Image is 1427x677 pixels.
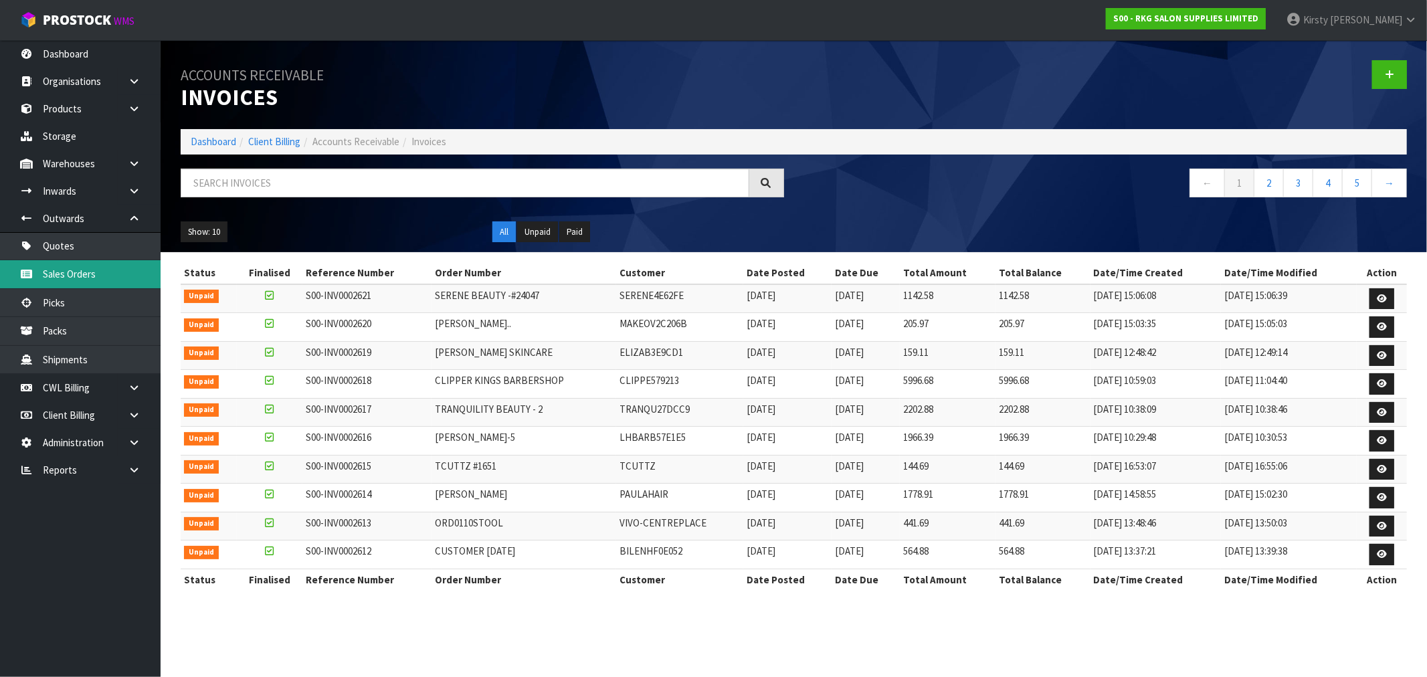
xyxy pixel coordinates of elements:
[1221,313,1357,342] td: [DATE] 15:05:03
[181,169,749,197] input: Search invoices
[1090,313,1222,342] td: [DATE] 15:03:35
[181,262,237,284] th: Status
[616,313,743,342] td: MAKEOV2C206B
[1090,569,1222,590] th: Date/Time Created
[191,135,236,148] a: Dashboard
[20,11,37,28] img: cube-alt.png
[492,221,516,243] button: All
[1090,262,1222,284] th: Date/Time Created
[743,455,832,484] td: [DATE]
[616,484,743,512] td: PAULAHAIR
[237,569,302,590] th: Finalised
[1090,455,1222,484] td: [DATE] 16:53:07
[1221,398,1357,427] td: [DATE] 10:38:46
[900,313,995,342] td: 205.97
[995,262,1090,284] th: Total Balance
[302,569,432,590] th: Reference Number
[1357,262,1407,284] th: Action
[184,489,219,502] span: Unpaid
[432,370,616,399] td: CLIPPER KINGS BARBERSHOP
[1313,169,1343,197] a: 4
[1221,262,1357,284] th: Date/Time Modified
[616,262,743,284] th: Customer
[302,512,432,541] td: S00-INV0002613
[900,541,995,569] td: 564.88
[995,512,1090,541] td: 441.69
[302,484,432,512] td: S00-INV0002614
[1224,169,1254,197] a: 1
[302,284,432,313] td: S00-INV0002621
[995,370,1090,399] td: 5996.68
[995,484,1090,512] td: 1778.91
[1303,13,1328,26] span: Kirsty
[1283,169,1313,197] a: 3
[995,313,1090,342] td: 205.97
[1190,169,1225,197] a: ←
[832,541,900,569] td: [DATE]
[743,313,832,342] td: [DATE]
[181,221,227,243] button: Show: 10
[432,455,616,484] td: TCUTTZ #1651
[432,427,616,456] td: [PERSON_NAME]-5
[302,370,432,399] td: S00-INV0002618
[832,313,900,342] td: [DATE]
[616,370,743,399] td: CLIPPE579213
[743,398,832,427] td: [DATE]
[302,427,432,456] td: S00-INV0002616
[184,517,219,530] span: Unpaid
[1090,484,1222,512] td: [DATE] 14:58:55
[995,569,1090,590] th: Total Balance
[302,341,432,370] td: S00-INV0002619
[995,427,1090,456] td: 1966.39
[1221,569,1357,590] th: Date/Time Modified
[184,375,219,389] span: Unpaid
[184,460,219,474] span: Unpaid
[616,427,743,456] td: LHBARB57E1E5
[432,341,616,370] td: [PERSON_NAME] SKINCARE
[432,313,616,342] td: [PERSON_NAME]..
[302,541,432,569] td: S00-INV0002612
[832,427,900,456] td: [DATE]
[900,569,995,590] th: Total Amount
[181,569,237,590] th: Status
[559,221,590,243] button: Paid
[1113,13,1258,24] strong: S00 - RKG SALON SUPPLIES LIMITED
[517,221,558,243] button: Unpaid
[743,484,832,512] td: [DATE]
[900,262,995,284] th: Total Amount
[832,569,900,590] th: Date Due
[743,541,832,569] td: [DATE]
[302,262,432,284] th: Reference Number
[312,135,399,148] span: Accounts Receivable
[616,569,743,590] th: Customer
[1090,341,1222,370] td: [DATE] 12:48:42
[1330,13,1402,26] span: [PERSON_NAME]
[832,398,900,427] td: [DATE]
[616,455,743,484] td: TCUTTZ
[184,290,219,303] span: Unpaid
[43,11,111,29] span: ProStock
[743,284,832,313] td: [DATE]
[1221,541,1357,569] td: [DATE] 13:39:38
[832,512,900,541] td: [DATE]
[432,262,616,284] th: Order Number
[1221,455,1357,484] td: [DATE] 16:55:06
[1106,8,1266,29] a: S00 - RKG SALON SUPPLIES LIMITED
[181,66,324,84] small: Accounts Receivable
[743,370,832,399] td: [DATE]
[181,60,784,109] h1: Invoices
[1254,169,1284,197] a: 2
[900,284,995,313] td: 1142.58
[743,569,832,590] th: Date Posted
[432,541,616,569] td: CUSTOMER [DATE]
[248,135,300,148] a: Client Billing
[1221,484,1357,512] td: [DATE] 15:02:30
[616,512,743,541] td: VIVO-CENTREPLACE
[302,455,432,484] td: S00-INV0002615
[616,398,743,427] td: TRANQU27DCC9
[1221,427,1357,456] td: [DATE] 10:30:53
[900,427,995,456] td: 1966.39
[1221,370,1357,399] td: [DATE] 11:04:40
[1221,284,1357,313] td: [DATE] 15:06:39
[184,432,219,446] span: Unpaid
